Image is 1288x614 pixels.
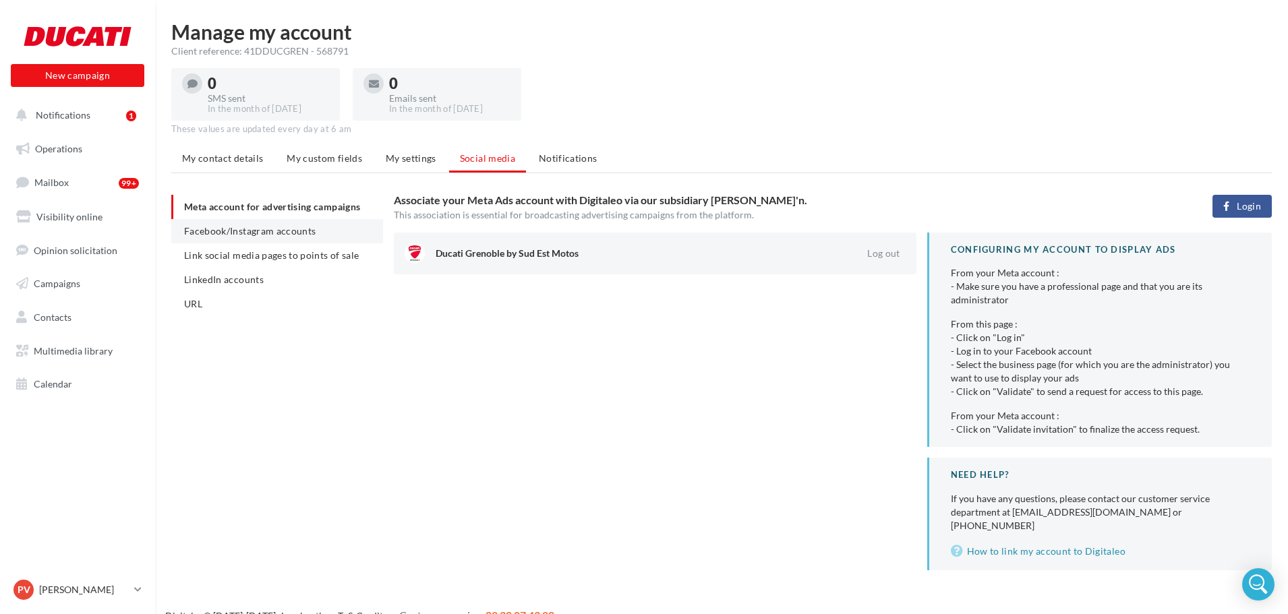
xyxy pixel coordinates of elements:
[184,298,202,309] span: URL
[862,245,905,262] button: Log out
[8,337,147,365] a: Multimedia library
[39,583,129,596] p: [PERSON_NAME]
[8,168,147,197] a: Mailbox99+
[951,468,1250,481] div: NEED HELP?
[184,225,316,237] span: Facebook/Instagram accounts
[171,44,1272,58] div: Client reference: 41DDUCGREN - 568791
[539,152,597,164] span: Notifications
[182,152,263,164] span: My contact details
[8,237,147,265] a: Opinion solicitation
[8,370,147,398] a: Calendar
[951,543,1250,559] a: How to link my account to Digitaleo
[184,249,359,261] span: Link social media pages to points of sale
[8,101,142,129] button: Notifications 1
[951,492,1250,532] div: If you have any questions, please contact our customer service department at [EMAIL_ADDRESS][DOMA...
[386,152,436,164] span: My settings
[1237,201,1261,212] span: Login
[8,270,147,298] a: Campaigns
[951,243,1250,256] div: CONFIGURING MY ACCOUNT TO DISPLAY ADS
[36,211,103,222] span: Visibility online
[184,274,264,285] span: LinkedIn accounts
[34,278,80,289] span: Campaigns
[208,103,329,115] div: In the month of [DATE]
[1212,195,1272,218] button: Login
[34,378,72,390] span: Calendar
[208,76,329,91] div: 0
[287,152,362,164] span: My custom fields
[36,109,90,121] span: Notifications
[126,111,136,121] div: 1
[8,203,147,231] a: Visibility online
[1242,568,1275,601] div: Open Intercom Messenger
[389,94,510,103] div: Emails sent
[35,143,82,154] span: Operations
[171,123,1272,135] div: These values are updated every day at 6 am
[8,135,147,163] a: Operations
[18,583,30,596] span: PV
[389,103,510,115] div: In the month of [DATE]
[34,311,71,323] span: Contacts
[951,266,1250,307] div: From your Meta account : - Make sure you have a professional page and that you are its administrator
[951,317,1250,398] div: From this page : - Click on "Log in" - Log in to your Facebook account - Select the business page...
[8,303,147,332] a: Contacts
[11,64,144,87] button: New campaign
[951,409,1250,436] div: From your Meta account : - Click on "Validate invitation" to finalize the access request.
[34,177,69,188] span: Mailbox
[171,22,1272,42] h1: Manage my account
[34,345,113,357] span: Multimedia library
[11,577,144,603] a: PV [PERSON_NAME]
[208,94,329,103] div: SMS sent
[119,178,139,189] div: 99+
[394,195,1094,206] h3: Associate your Meta Ads account with Digitaleo via our subsidiary [PERSON_NAME]'n.
[34,244,117,255] span: Opinion solicitation
[389,76,510,91] div: 0
[394,208,1094,222] div: This association is essential for broadcasting advertising campaigns from the platform.
[436,247,833,260] div: Ducati Grenoble by Sud Est Motos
